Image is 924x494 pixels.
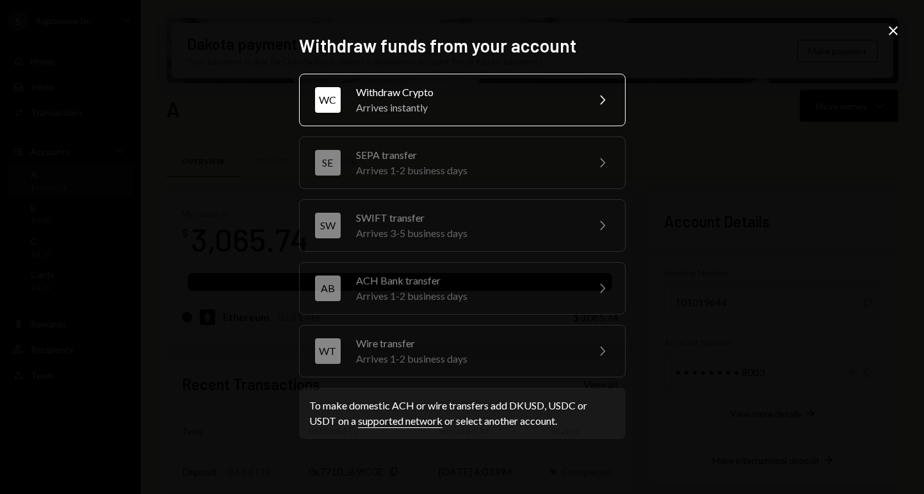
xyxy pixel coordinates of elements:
div: SW [315,213,341,238]
h2: Withdraw funds from your account [299,33,626,58]
button: ABACH Bank transferArrives 1-2 business days [299,262,626,315]
button: WCWithdraw CryptoArrives instantly [299,74,626,126]
div: WC [315,87,341,113]
div: Arrives 3-5 business days [356,226,579,241]
div: AB [315,276,341,301]
div: Arrives 1-2 business days [356,351,579,366]
div: Arrives instantly [356,100,579,115]
div: Wire transfer [356,336,579,351]
button: WTWire transferArrives 1-2 business days [299,325,626,377]
div: SEPA transfer [356,147,579,163]
div: Withdraw Crypto [356,85,579,100]
a: supported network [358,415,442,428]
div: Arrives 1-2 business days [356,288,579,304]
div: SWIFT transfer [356,210,579,226]
div: Arrives 1-2 business days [356,163,579,178]
div: SE [315,150,341,176]
div: To make domestic ACH or wire transfers add DKUSD, USDC or USDT on a or select another account. [309,398,615,429]
div: ACH Bank transfer [356,273,579,288]
div: WT [315,338,341,364]
button: SESEPA transferArrives 1-2 business days [299,136,626,189]
button: SWSWIFT transferArrives 3-5 business days [299,199,626,252]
